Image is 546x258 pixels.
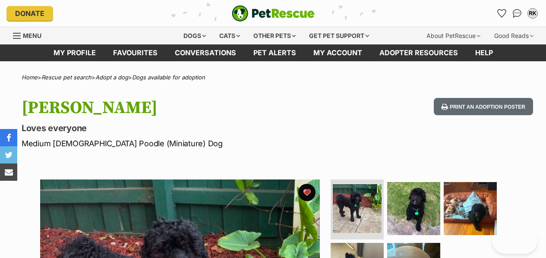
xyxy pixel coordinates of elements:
a: Home [22,74,38,81]
div: Cats [213,27,246,44]
img: Photo of Charlie [387,182,440,235]
a: Conversations [510,6,524,20]
img: Photo of Charlie [333,184,382,233]
div: Dogs [177,27,212,44]
span: Menu [23,32,41,39]
a: Favourites [495,6,508,20]
a: Donate [6,6,53,21]
img: chat-41dd97257d64d25036548639549fe6c8038ab92f7586957e7f3b1b290dea8141.svg [513,9,522,18]
a: PetRescue [232,5,315,22]
a: Adopter resources [371,44,467,61]
h1: [PERSON_NAME] [22,98,334,118]
p: Medium [DEMOGRAPHIC_DATA] Poodle (Miniature) Dog [22,138,334,149]
a: Pet alerts [245,44,305,61]
button: Print an adoption poster [434,98,533,116]
a: Dogs available for adoption [132,74,205,81]
a: Menu [13,27,47,43]
div: Get pet support [303,27,375,44]
a: Adopt a dog [95,74,128,81]
div: RK [528,9,537,18]
div: Other pets [247,27,302,44]
img: Photo of Charlie [444,182,497,235]
a: My account [305,44,371,61]
p: Loves everyone [22,122,334,134]
img: logo-e224e6f780fb5917bec1dbf3a21bbac754714ae5b6737aabdf751b685950b380.svg [232,5,315,22]
iframe: Help Scout Beacon - Open [492,228,537,254]
a: Favourites [104,44,166,61]
a: conversations [166,44,245,61]
ul: Account quick links [495,6,540,20]
a: Help [467,44,502,61]
div: Good Reads [488,27,540,44]
a: Rescue pet search [41,74,92,81]
button: favourite [298,184,316,201]
a: My profile [45,44,104,61]
div: About PetRescue [420,27,486,44]
button: My account [526,6,540,20]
